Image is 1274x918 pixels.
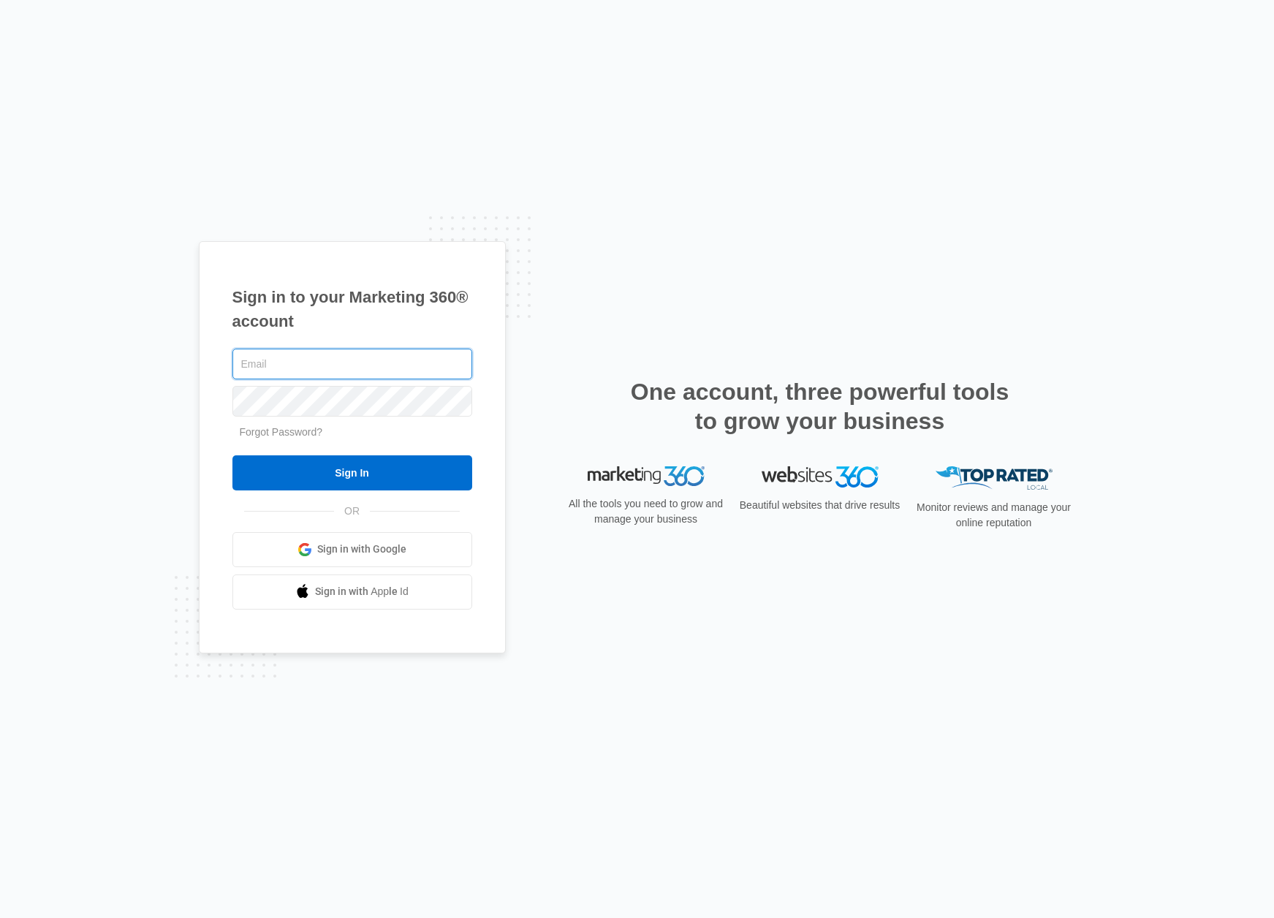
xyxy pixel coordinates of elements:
p: Monitor reviews and manage your online reputation [912,500,1076,531]
span: Sign in with Google [317,542,406,557]
img: Top Rated Local [936,466,1053,490]
p: Beautiful websites that drive results [738,498,902,513]
input: Email [232,349,472,379]
a: Sign in with Apple Id [232,574,472,610]
h1: Sign in to your Marketing 360® account [232,285,472,333]
a: Forgot Password? [240,426,323,438]
span: Sign in with Apple Id [315,584,409,599]
span: OR [334,504,370,519]
a: Sign in with Google [232,532,472,567]
h2: One account, three powerful tools to grow your business [626,377,1014,436]
img: Websites 360 [762,466,879,488]
input: Sign In [232,455,472,490]
img: Marketing 360 [588,466,705,487]
p: All the tools you need to grow and manage your business [564,496,728,527]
